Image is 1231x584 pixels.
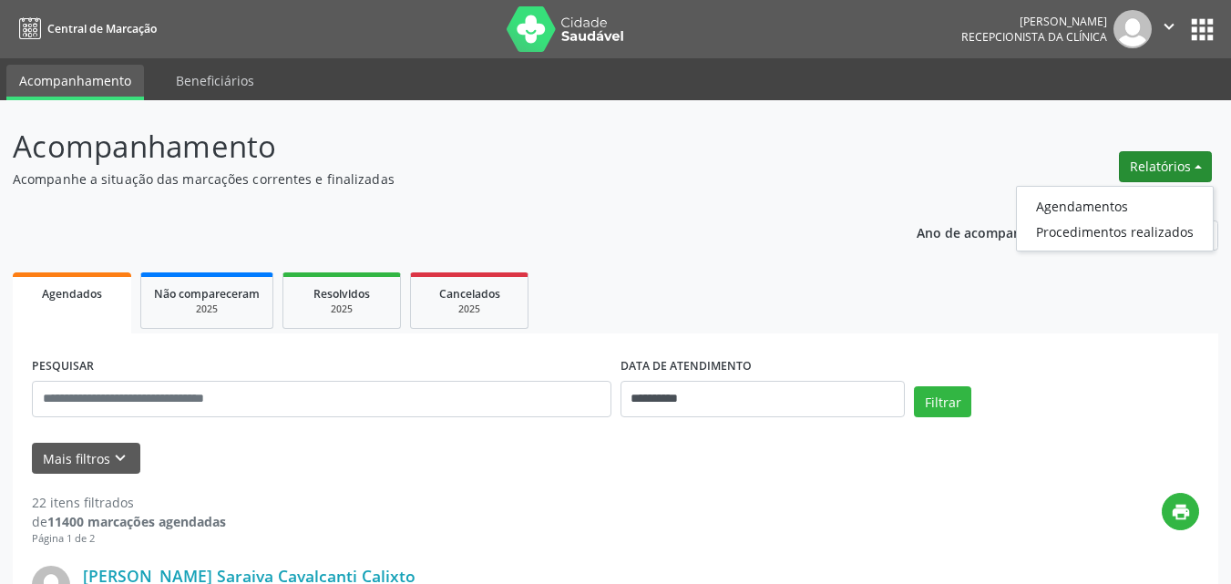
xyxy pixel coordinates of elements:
[163,65,267,97] a: Beneficiários
[110,448,130,468] i: keyboard_arrow_down
[1171,502,1191,522] i: print
[32,531,226,547] div: Página 1 de 2
[313,286,370,302] span: Resolvidos
[32,493,226,512] div: 22 itens filtrados
[13,169,857,189] p: Acompanhe a situação das marcações correntes e finalizadas
[1113,10,1152,48] img: img
[13,14,157,44] a: Central de Marcação
[621,353,752,381] label: DATA DE ATENDIMENTO
[1016,186,1214,251] ul: Relatórios
[424,302,515,316] div: 2025
[47,513,226,530] strong: 11400 marcações agendadas
[1186,14,1218,46] button: apps
[47,21,157,36] span: Central de Marcação
[32,353,94,381] label: PESQUISAR
[439,286,500,302] span: Cancelados
[296,302,387,316] div: 2025
[154,302,260,316] div: 2025
[32,443,140,475] button: Mais filtroskeyboard_arrow_down
[961,29,1107,45] span: Recepcionista da clínica
[1017,193,1213,219] a: Agendamentos
[42,286,102,302] span: Agendados
[1162,493,1199,530] button: print
[13,124,857,169] p: Acompanhamento
[1017,219,1213,244] a: Procedimentos realizados
[1119,151,1212,182] button: Relatórios
[6,65,144,100] a: Acompanhamento
[1152,10,1186,48] button: 
[917,220,1078,243] p: Ano de acompanhamento
[154,286,260,302] span: Não compareceram
[914,386,971,417] button: Filtrar
[961,14,1107,29] div: [PERSON_NAME]
[32,512,226,531] div: de
[1159,16,1179,36] i: 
